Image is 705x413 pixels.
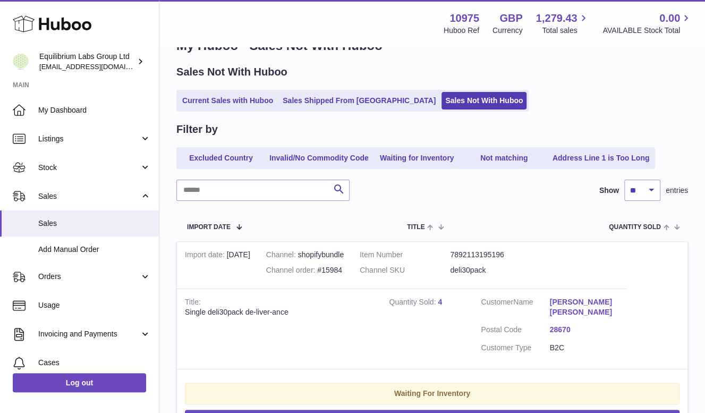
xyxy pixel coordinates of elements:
span: Sales [38,218,151,229]
dd: 7892113195196 [450,250,540,260]
a: 4 [438,298,442,306]
h2: Filter by [176,122,218,137]
span: Import date [187,224,231,231]
span: Add Manual Order [38,245,151,255]
a: Address Line 1 is Too Long [549,149,653,167]
span: 0.00 [659,11,680,26]
strong: Waiting For Inventory [394,389,470,398]
div: shopifybundle [266,250,344,260]
span: Orders [38,272,140,282]
span: Usage [38,300,151,310]
strong: 10975 [449,11,479,26]
span: Cases [38,358,151,368]
div: Equilibrium Labs Group Ltd [39,52,135,72]
strong: Quantity Sold [389,298,438,309]
dd: B2C [550,343,618,353]
div: Single deli30pack de-liver-ance [185,307,373,317]
span: Stock [38,163,140,173]
div: #15984 [266,265,344,275]
dt: Channel SKU [360,265,450,275]
dt: Postal Code [481,325,549,338]
dt: Customer Type [481,343,549,353]
td: [DATE] [177,242,258,289]
span: Title [407,224,424,231]
label: Show [599,186,619,196]
a: 1,279.43 Total sales [536,11,590,36]
a: Excluded Country [179,149,264,167]
span: entries [666,186,688,196]
span: Listings [38,134,140,144]
img: huboo@equilibriumlabs.com [13,54,29,70]
a: Sales Not With Huboo [441,92,526,109]
a: [PERSON_NAME] [PERSON_NAME] [550,297,618,317]
span: Invoicing and Payments [38,329,140,339]
span: Customer [481,298,513,306]
a: Log out [13,373,146,392]
a: 0.00 AVAILABLE Stock Total [602,11,692,36]
div: Huboo Ref [444,26,479,36]
span: Quantity Sold [609,224,661,231]
span: Total sales [542,26,589,36]
a: Not matching [462,149,547,167]
div: Currency [492,26,523,36]
a: Waiting for Inventory [375,149,460,167]
span: [EMAIL_ADDRESS][DOMAIN_NAME] [39,62,156,71]
span: Sales [38,191,140,201]
strong: Channel order [266,266,318,277]
a: Sales Shipped From [GEOGRAPHIC_DATA] [279,92,439,109]
strong: Title [185,298,201,309]
dd: deli30pack [450,265,540,275]
strong: Import date [185,250,227,262]
span: My Dashboard [38,105,151,115]
h2: Sales Not With Huboo [176,65,287,79]
dt: Item Number [360,250,450,260]
a: Invalid/No Commodity Code [266,149,372,167]
a: Current Sales with Huboo [179,92,277,109]
span: 1,279.43 [536,11,577,26]
dt: Name [481,297,549,320]
a: 28670 [550,325,618,335]
strong: Channel [266,250,298,262]
strong: GBP [499,11,522,26]
span: AVAILABLE Stock Total [602,26,692,36]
